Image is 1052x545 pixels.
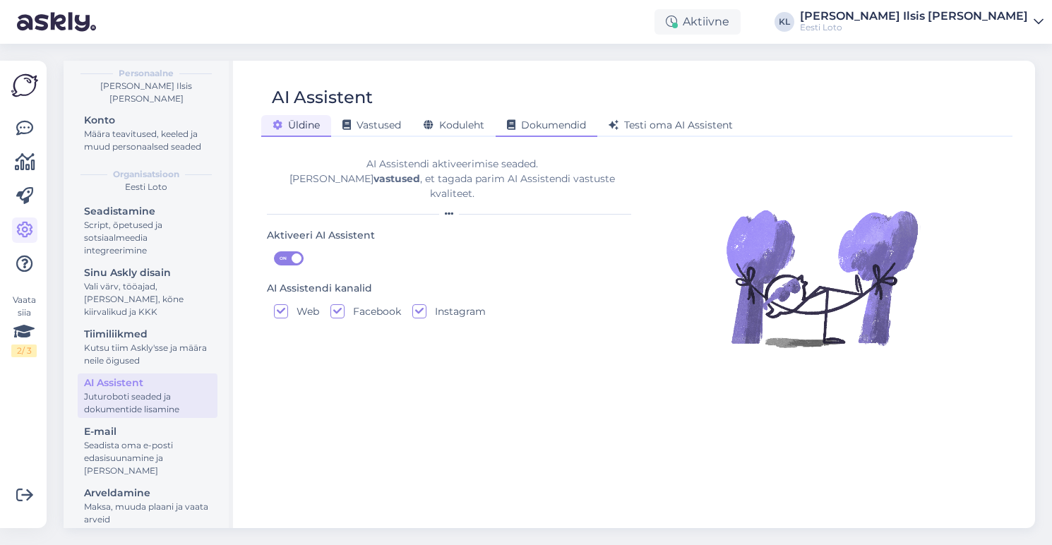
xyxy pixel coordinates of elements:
a: KontoMäära teavitused, keeled ja muud personaalsed seaded [78,111,217,155]
span: Testi oma AI Assistent [609,119,733,131]
div: KL [775,12,794,32]
div: Maksa, muuda plaani ja vaata arveid [84,501,211,526]
span: Vastused [342,119,401,131]
span: Koduleht [424,119,484,131]
img: Illustration [723,179,921,377]
div: [PERSON_NAME] Ilsis [PERSON_NAME] [800,11,1028,22]
div: Juturoboti seaded ja dokumentide lisamine [84,390,211,416]
img: Askly Logo [11,72,38,99]
div: 2 / 3 [11,345,37,357]
b: Organisatsioon [113,168,179,181]
div: Määra teavitused, keeled ja muud personaalsed seaded [84,128,211,153]
div: Eesti Loto [800,22,1028,33]
label: Web [288,304,319,318]
div: Seadistamine [84,204,211,219]
div: Vali värv, tööajad, [PERSON_NAME], kõne kiirvalikud ja KKK [84,280,211,318]
span: Üldine [273,119,320,131]
a: E-mailSeadista oma e-posti edasisuunamine ja [PERSON_NAME] [78,422,217,479]
a: [PERSON_NAME] Ilsis [PERSON_NAME]Eesti Loto [800,11,1044,33]
b: vastused [373,172,420,185]
span: ON [275,252,292,265]
div: Script, õpetused ja sotsiaalmeedia integreerimine [84,219,211,257]
div: Konto [84,113,211,128]
a: TiimiliikmedKutsu tiim Askly'sse ja määra neile õigused [78,325,217,369]
div: Seadista oma e-posti edasisuunamine ja [PERSON_NAME] [84,439,211,477]
span: Dokumendid [507,119,586,131]
div: E-mail [84,424,211,439]
a: ArveldamineMaksa, muuda plaani ja vaata arveid [78,484,217,528]
a: SeadistamineScript, õpetused ja sotsiaalmeedia integreerimine [78,202,217,259]
div: AI Assistent [84,376,211,390]
div: AI Assistendi kanalid [267,281,372,297]
b: Personaalne [119,67,174,80]
label: Facebook [345,304,401,318]
a: Sinu Askly disainVali värv, tööajad, [PERSON_NAME], kõne kiirvalikud ja KKK [78,263,217,321]
div: Aktiivne [654,9,741,35]
label: Instagram [426,304,486,318]
div: [PERSON_NAME] Ilsis [PERSON_NAME] [75,80,217,105]
div: Sinu Askly disain [84,265,211,280]
div: Eesti Loto [75,181,217,193]
div: AI Assistendi aktiveerimise seaded. [PERSON_NAME] , et tagada parim AI Assistendi vastuste kvalit... [267,157,637,201]
div: Aktiveeri AI Assistent [267,228,375,244]
div: Vaata siia [11,294,37,357]
div: AI Assistent [272,84,373,111]
a: AI AssistentJuturoboti seaded ja dokumentide lisamine [78,373,217,418]
div: Tiimiliikmed [84,327,211,342]
div: Kutsu tiim Askly'sse ja määra neile õigused [84,342,211,367]
div: Arveldamine [84,486,211,501]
